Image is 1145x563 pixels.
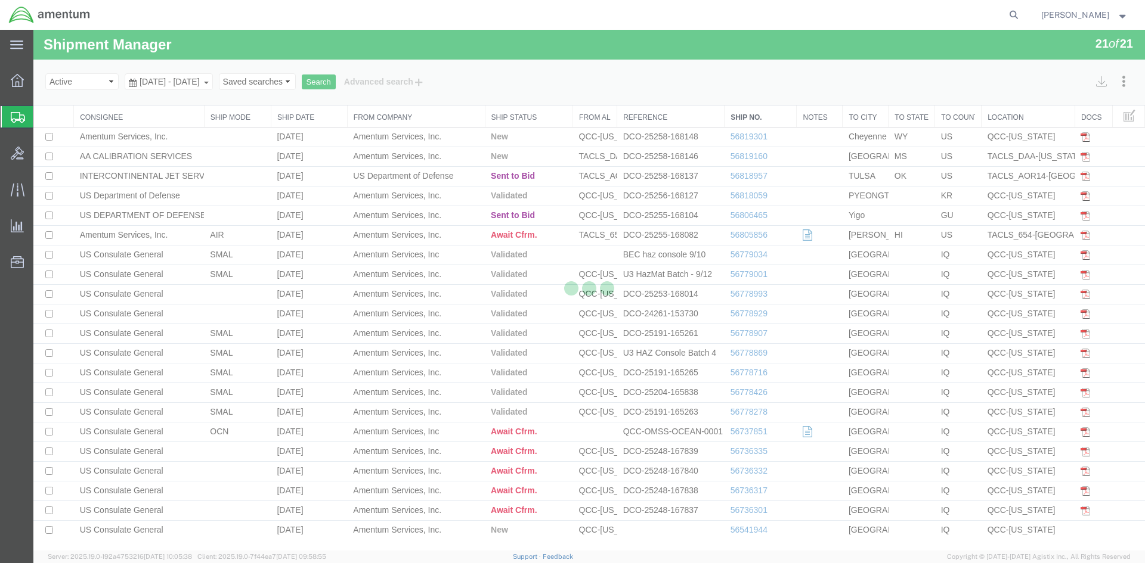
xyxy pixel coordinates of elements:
button: [PERSON_NAME] [1041,8,1129,22]
span: [DATE] 10:05:38 [144,553,192,560]
span: Jessica White [1041,8,1109,21]
span: Server: 2025.19.0-192a4753216 [48,553,192,560]
span: Copyright © [DATE]-[DATE] Agistix Inc., All Rights Reserved [947,552,1131,562]
span: [DATE] 09:58:55 [276,553,326,560]
img: logo [8,6,91,24]
a: Support [513,553,543,560]
span: Client: 2025.19.0-7f44ea7 [197,553,326,560]
a: Feedback [543,553,573,560]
